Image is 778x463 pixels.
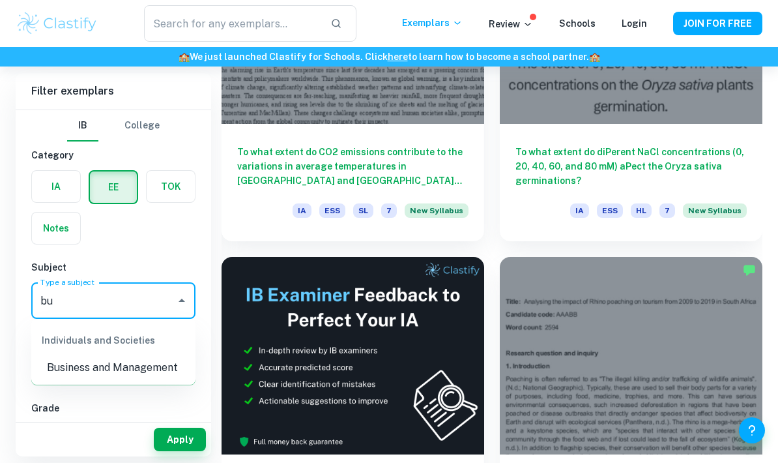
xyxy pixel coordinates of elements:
[353,203,373,218] span: SL
[124,110,160,142] button: College
[40,276,94,288] label: Type a subject
[16,73,211,110] h6: Filter exemplars
[559,18,596,29] a: Schools
[32,213,80,244] button: Notes
[31,148,195,162] h6: Category
[489,17,533,31] p: Review
[173,291,191,310] button: Close
[405,203,468,226] div: Starting from the May 2026 session, the ESS IA requirements have changed. We created this exempla...
[154,428,206,451] button: Apply
[597,203,623,218] span: ESS
[144,5,320,42] input: Search for any exemplars...
[402,16,463,30] p: Exemplars
[405,203,468,218] span: New Syllabus
[179,52,190,62] span: 🏫
[90,172,137,203] button: EE
[622,18,647,29] a: Login
[67,110,98,142] button: IB
[31,401,195,415] h6: Grade
[67,110,160,142] div: Filter type choice
[673,12,762,35] button: JOIN FOR FREE
[31,325,195,356] div: Individuals and Societies
[631,203,652,218] span: HL
[683,203,747,226] div: Starting from the May 2026 session, the ESS IA requirements have changed. We created this exempla...
[3,50,775,64] h6: We just launched Clastify for Schools. Click to learn how to become a school partner.
[570,203,589,218] span: IA
[589,52,600,62] span: 🏫
[683,203,747,218] span: New Syllabus
[319,203,345,218] span: ESS
[659,203,675,218] span: 7
[515,145,747,188] h6: To what extent do diPerent NaCl concentrations (0, 20, 40, 60, and 80 mM) aPect the Oryza sativa ...
[147,171,195,202] button: TOK
[381,203,397,218] span: 7
[293,203,311,218] span: IA
[31,356,195,380] li: Business and Management
[743,263,756,276] img: Marked
[222,257,484,454] img: Thumbnail
[16,10,98,37] img: Clastify logo
[739,417,765,443] button: Help and Feedback
[237,145,468,188] h6: To what extent do CO2 emissions contribute to the variations in average temperatures in [GEOGRAPH...
[31,260,195,275] h6: Subject
[32,171,80,202] button: IA
[388,52,408,62] a: here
